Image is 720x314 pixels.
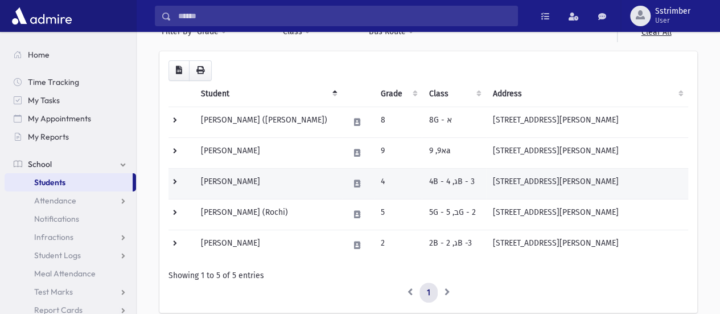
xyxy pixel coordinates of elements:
[419,283,438,303] a: 1
[5,246,136,264] a: Student Logs
[374,137,422,168] td: 9
[374,199,422,230] td: 5
[374,107,422,137] td: 8
[655,7,690,16] span: Sstrimber
[5,128,136,146] a: My Reports
[655,16,690,25] span: User
[5,73,136,91] a: Time Tracking
[486,137,689,168] td: [STREET_ADDRESS][PERSON_NAME]
[5,264,136,283] a: Meal Attendance
[374,230,422,260] td: 2
[374,81,422,107] th: Grade: activate to sort column ascending
[34,177,65,187] span: Students
[486,107,689,137] td: [STREET_ADDRESS][PERSON_NAME]
[422,168,486,199] td: 4B - ג, 4B - 3
[5,173,133,191] a: Students
[189,60,212,81] button: Print
[168,60,190,81] button: CSV
[194,199,342,230] td: [PERSON_NAME] (Rochi)
[5,46,136,64] a: Home
[28,159,52,169] span: School
[34,287,73,297] span: Test Marks
[486,81,689,107] th: Address: activate to sort column ascending
[34,232,73,242] span: Infractions
[486,168,689,199] td: [STREET_ADDRESS][PERSON_NAME]
[168,270,688,282] div: Showing 1 to 5 of 5 entries
[422,230,486,260] td: 2B - ג, 2B -3
[486,230,689,260] td: [STREET_ADDRESS][PERSON_NAME]
[171,6,517,26] input: Search
[194,81,342,107] th: Student: activate to sort column descending
[5,228,136,246] a: Infractions
[28,113,91,124] span: My Appointments
[5,91,136,109] a: My Tasks
[28,95,60,105] span: My Tasks
[34,250,81,260] span: Student Logs
[194,168,342,199] td: [PERSON_NAME]
[422,107,486,137] td: 8G - א
[422,137,486,168] td: א9, 9a
[374,168,422,199] td: 4
[5,109,136,128] a: My Appointments
[5,191,136,210] a: Attendance
[28,50,50,60] span: Home
[422,199,486,230] td: 5G - ב, 5G - 2
[194,230,342,260] td: [PERSON_NAME]
[28,77,79,87] span: Time Tracking
[5,283,136,301] a: Test Marks
[28,132,69,142] span: My Reports
[5,155,136,173] a: School
[486,199,689,230] td: [STREET_ADDRESS][PERSON_NAME]
[422,81,486,107] th: Class: activate to sort column ascending
[34,195,76,206] span: Attendance
[194,137,342,168] td: [PERSON_NAME]
[34,214,79,224] span: Notifications
[194,107,342,137] td: [PERSON_NAME] ([PERSON_NAME])
[9,5,75,27] img: AdmirePro
[5,210,136,228] a: Notifications
[34,268,96,279] span: Meal Attendance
